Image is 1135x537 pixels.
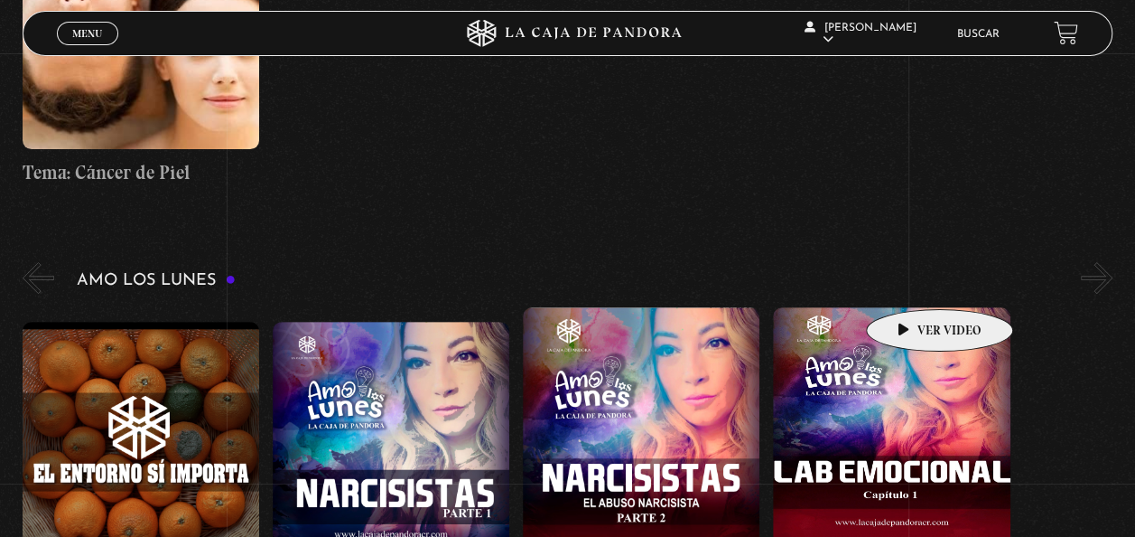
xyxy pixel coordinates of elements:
a: Buscar [957,29,1000,40]
h4: Tema: Cáncer de Piel [23,158,259,187]
span: Menu [72,28,102,39]
button: Previous [23,262,54,294]
span: Cerrar [67,43,109,56]
button: Next [1081,262,1112,294]
h3: Amo los Lunes [77,272,236,289]
a: View your shopping cart [1054,21,1078,45]
span: [PERSON_NAME] [804,23,916,45]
